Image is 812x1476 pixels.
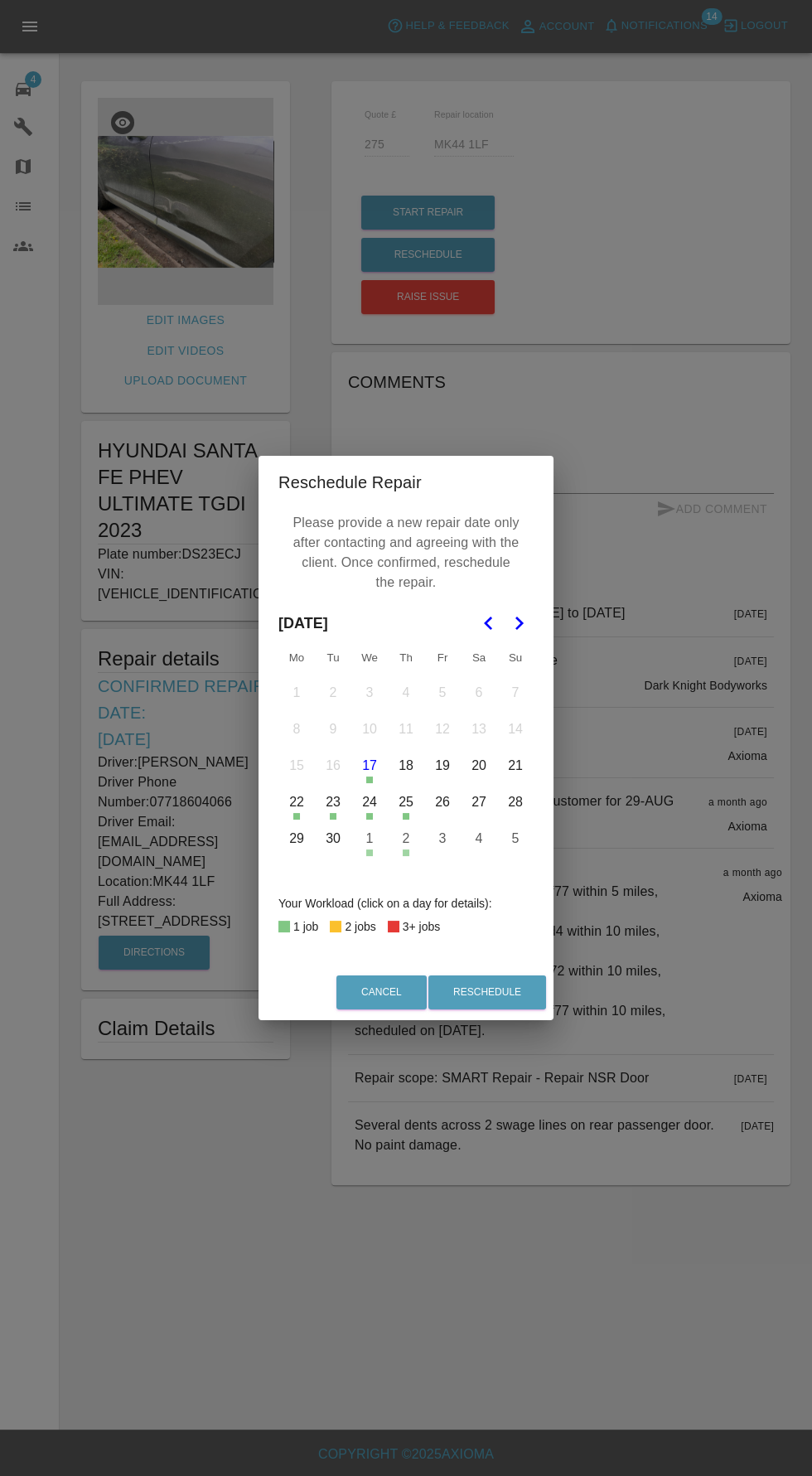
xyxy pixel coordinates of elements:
[259,456,553,509] h2: Reschedule Repair
[388,641,424,675] th: Thursday
[389,675,423,710] button: Thursday, September 4th, 2025
[425,821,460,856] button: Friday, October 3rd, 2025
[352,785,387,820] button: Wednesday, September 24th, 2025
[498,748,533,783] button: Sunday, September 21st, 2025
[316,785,350,820] button: Tuesday, September 23rd, 2025
[315,641,351,675] th: Tuesday
[462,712,496,747] button: Saturday, September 13th, 2025
[498,821,533,856] button: Sunday, October 5th, 2025
[293,917,318,936] div: 1 job
[352,675,387,710] button: Wednesday, September 3rd, 2025
[352,712,387,747] button: Wednesday, September 10th, 2025
[425,748,460,783] button: Friday, September 19th, 2025
[425,785,460,820] button: Friday, September 26th, 2025
[428,975,546,1009] button: Reschedule
[462,748,496,783] button: Saturday, September 20th, 2025
[279,785,314,820] button: Monday, September 22nd, 2025
[389,821,423,856] button: Thursday, October 2nd, 2025
[316,675,350,710] button: Tuesday, September 2nd, 2025
[278,641,315,675] th: Monday
[498,675,533,710] button: Sunday, September 7th, 2025
[352,748,387,783] button: Today, Wednesday, September 17th, 2025
[474,608,504,638] button: Go to the Previous Month
[316,748,350,783] button: Tuesday, September 16th, 2025
[352,821,387,856] button: Wednesday, October 1st, 2025
[278,605,328,641] span: [DATE]
[462,675,496,710] button: Saturday, September 6th, 2025
[336,975,427,1009] button: Cancel
[498,785,533,820] button: Sunday, September 28th, 2025
[425,675,460,710] button: Friday, September 5th, 2025
[504,608,534,638] button: Go to the Next Month
[287,509,525,597] p: Please provide a new repair date only after contacting and agreeing with the client. Once confirm...
[389,712,423,747] button: Thursday, September 11th, 2025
[425,712,460,747] button: Friday, September 12th, 2025
[316,821,350,856] button: Tuesday, September 30th, 2025
[498,712,533,747] button: Sunday, September 14th, 2025
[316,712,350,747] button: Tuesday, September 9th, 2025
[279,712,314,747] button: Monday, September 8th, 2025
[389,748,423,783] button: Thursday, September 18th, 2025
[424,641,461,675] th: Friday
[279,821,314,856] button: Monday, September 29th, 2025
[345,917,375,936] div: 2 jobs
[403,917,441,936] div: 3+ jobs
[278,893,534,913] div: Your Workload (click on a day for details):
[461,641,497,675] th: Saturday
[497,641,534,675] th: Sunday
[462,821,496,856] button: Saturday, October 4th, 2025
[351,641,388,675] th: Wednesday
[462,785,496,820] button: Saturday, September 27th, 2025
[389,785,423,820] button: Thursday, September 25th, 2025
[278,641,534,857] table: September 2025
[279,748,314,783] button: Monday, September 15th, 2025
[279,675,314,710] button: Monday, September 1st, 2025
